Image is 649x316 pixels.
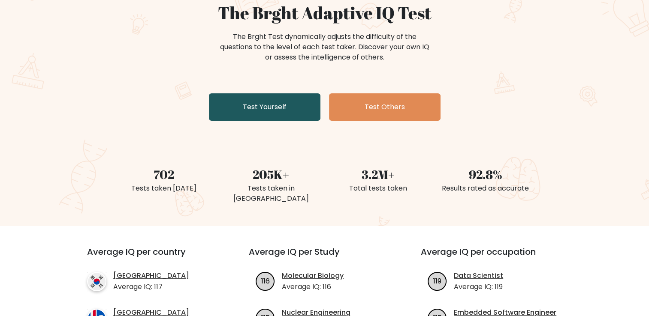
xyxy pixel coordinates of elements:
div: 702 [115,165,212,183]
a: [GEOGRAPHIC_DATA] [113,271,189,281]
h3: Average IQ per country [87,247,218,267]
p: Average IQ: 117 [113,282,189,292]
text: 116 [261,276,270,286]
h3: Average IQ per occupation [421,247,572,267]
div: 205K+ [223,165,320,183]
h3: Average IQ per Study [249,247,400,267]
text: 119 [433,276,441,286]
div: Tests taken in [GEOGRAPHIC_DATA] [223,183,320,204]
p: Average IQ: 116 [282,282,344,292]
a: Test Yourself [209,93,320,121]
div: Tests taken [DATE] [115,183,212,194]
div: Results rated as accurate [437,183,534,194]
h1: The Brght Adaptive IQ Test [115,3,534,23]
a: Molecular Biology [282,271,344,281]
div: The Brght Test dynamically adjusts the difficulty of the questions to the level of each test take... [217,32,432,63]
a: Data Scientist [454,271,503,281]
p: Average IQ: 119 [454,282,503,292]
div: Total tests taken [330,183,427,194]
a: Test Others [329,93,441,121]
div: 92.8% [437,165,534,183]
div: 3.2M+ [330,165,427,183]
img: country [87,272,106,291]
